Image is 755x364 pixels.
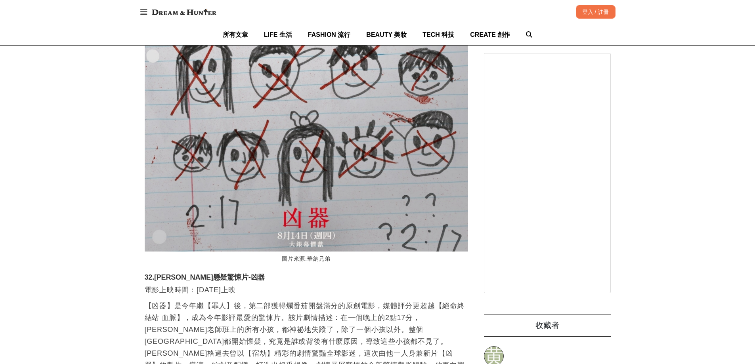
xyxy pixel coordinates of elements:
[308,24,351,45] a: FASHION 流行
[264,24,292,45] a: LIFE 生活
[470,24,510,45] a: CREATE 創作
[145,252,468,267] figcaption: 圖片來源:華納兄弟
[576,5,615,19] div: 登入 / 註冊
[470,31,510,38] span: CREATE 創作
[264,31,292,38] span: LIFE 生活
[535,321,559,330] span: 收藏者
[308,31,351,38] span: FASHION 流行
[366,31,407,38] span: BEAUTY 美妝
[223,31,248,38] span: 所有文章
[148,5,220,19] img: Dream & Hunter
[223,24,248,45] a: 所有文章
[422,24,454,45] a: TECH 科技
[366,24,407,45] a: BEAUTY 美妝
[422,31,454,38] span: TECH 科技
[145,273,468,282] h3: 32.[PERSON_NAME]懸疑驚悚片-凶器
[145,284,468,296] p: 電影上映時間：[DATE]上映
